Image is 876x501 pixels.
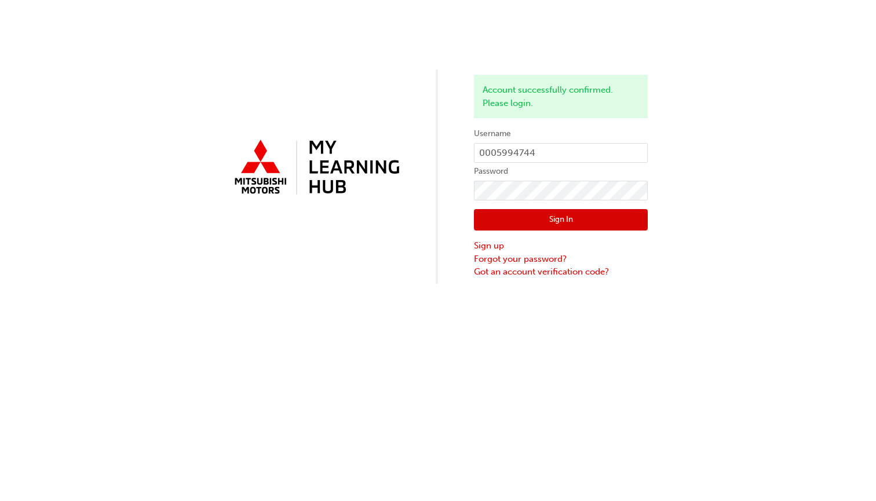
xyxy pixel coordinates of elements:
[474,75,648,118] div: Account successfully confirmed. Please login.
[474,127,648,141] label: Username
[474,209,648,231] button: Sign In
[474,164,648,178] label: Password
[228,135,402,201] img: mmal
[474,143,648,163] input: Username
[474,239,648,253] a: Sign up
[474,253,648,266] a: Forgot your password?
[474,265,648,279] a: Got an account verification code?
